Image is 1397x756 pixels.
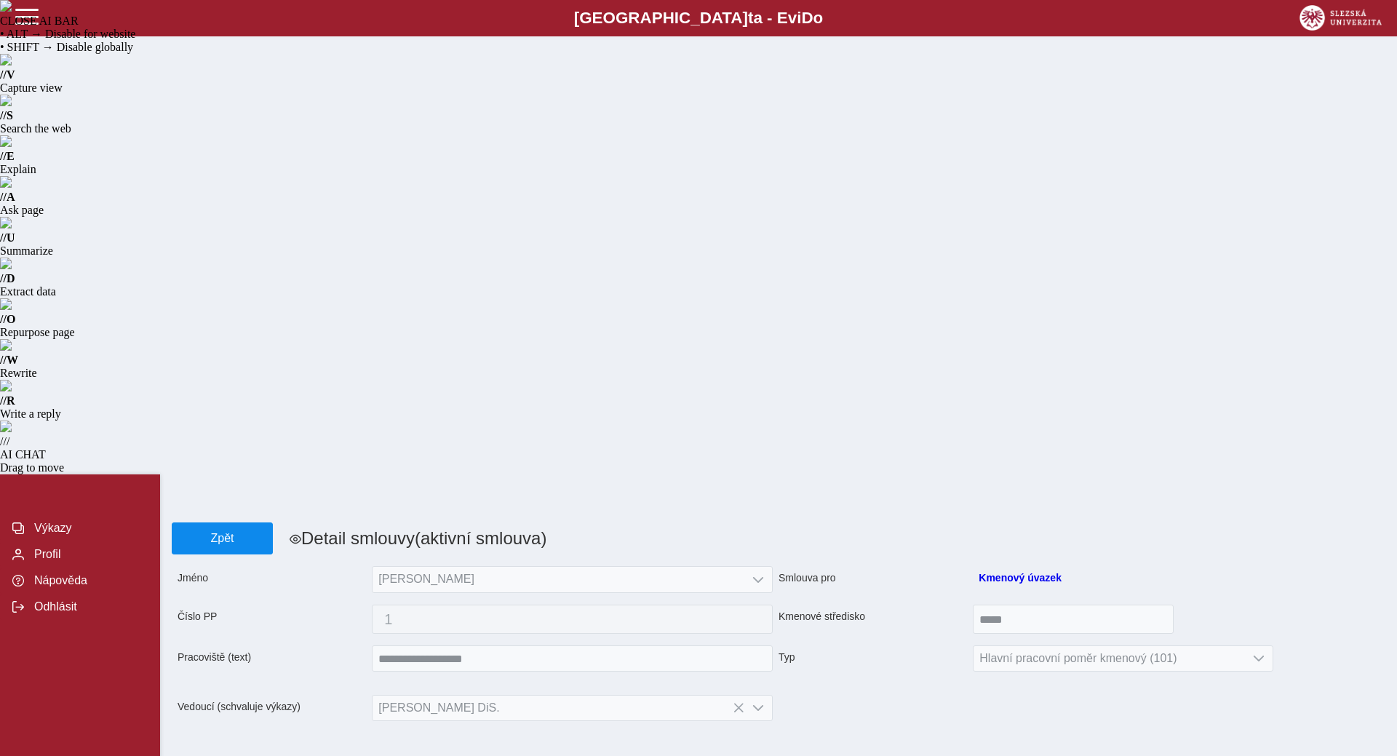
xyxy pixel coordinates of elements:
[773,645,973,672] span: Typ
[172,605,372,634] span: Číslo PP
[30,600,148,613] span: Odhlásit
[172,645,372,672] span: Pracoviště (text)
[172,695,372,721] span: Vedoucí (schvaluje výkazy)
[773,566,973,593] span: Smlouva pro
[30,522,148,535] span: Výkazy
[773,605,973,634] span: Kmenové středisko
[273,522,880,554] h1: Detail smlouvy
[172,566,372,593] span: Jméno
[178,532,266,545] span: Zpět
[415,528,546,548] span: (aktivní smlouva)
[172,522,273,554] button: Zpět
[384,611,760,628] span: 1
[30,548,148,561] span: Profil
[979,572,1062,584] a: Kmenový úvazek
[372,605,773,634] button: 1
[30,574,148,587] span: Nápověda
